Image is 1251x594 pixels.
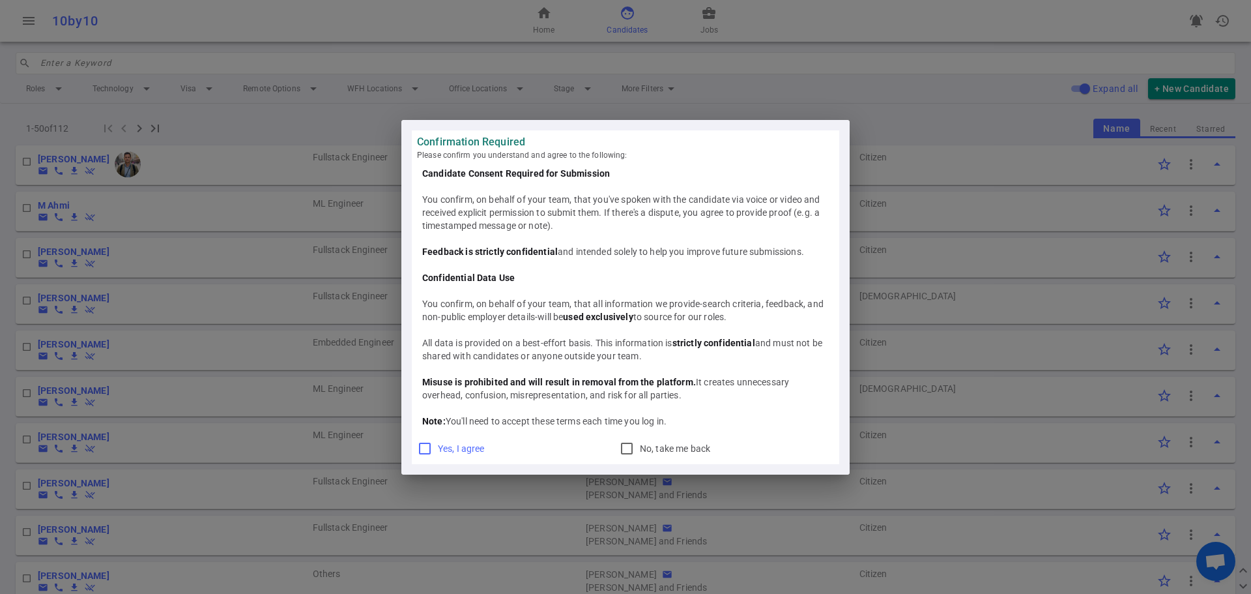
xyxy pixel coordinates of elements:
div: You confirm, on behalf of your team, that you've spoken with the candidate via voice or video and... [422,193,829,232]
b: Confidential Data Use [422,273,515,283]
b: used exclusively [563,312,633,322]
div: You'll need to accept these terms each time you log in. [422,415,829,428]
b: Note: [422,416,446,426]
b: Misuse is prohibited and will result in removal from the platform. [422,377,696,387]
span: No, take me back [640,443,710,454]
strong: Confirmation Required [417,136,834,149]
b: strictly confidential [672,338,755,348]
div: All data is provided on a best-effort basis. This information is and must not be shared with cand... [422,336,829,363]
b: Feedback is strictly confidential [422,246,558,257]
div: It creates unnecessary overhead, confusion, misrepresentation, and risk for all parties. [422,376,829,402]
div: You confirm, on behalf of your team, that all information we provide-search criteria, feedback, a... [422,297,829,323]
b: Candidate Consent Required for Submission [422,168,610,179]
span: Yes, I agree [438,443,485,454]
div: and intended solely to help you improve future submissions. [422,245,829,258]
span: Please confirm you understand and agree to the following: [417,149,834,162]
